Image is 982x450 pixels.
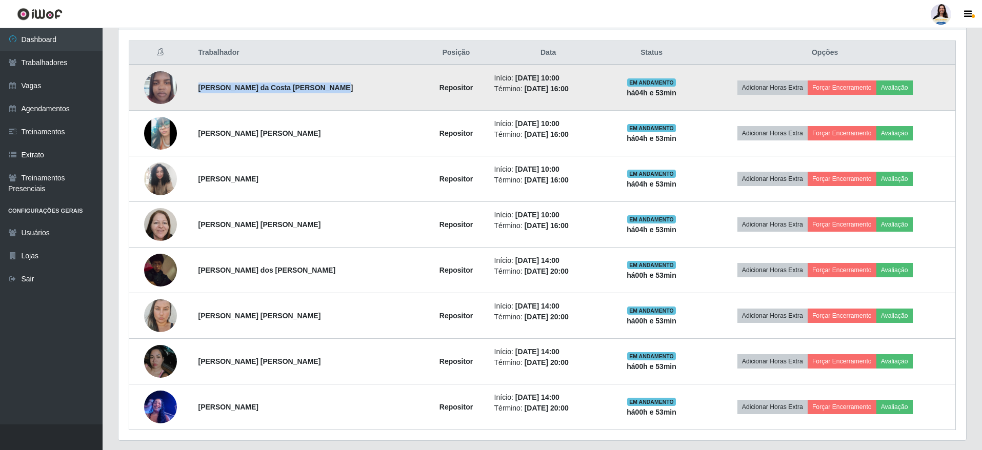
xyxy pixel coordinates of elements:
[198,129,321,137] strong: [PERSON_NAME] [PERSON_NAME]
[525,358,569,366] time: [DATE] 20:00
[198,175,258,183] strong: [PERSON_NAME]
[144,289,177,343] img: 1755391845867.jpeg
[737,172,808,186] button: Adicionar Horas Extra
[876,309,913,323] button: Avaliação
[144,195,177,254] img: 1757629806308.jpeg
[439,312,473,320] strong: Repositor
[876,217,913,232] button: Avaliação
[515,347,559,356] time: [DATE] 14:00
[627,180,676,188] strong: há 04 h e 53 min
[525,130,569,138] time: [DATE] 16:00
[494,118,603,129] li: Início:
[198,266,336,274] strong: [PERSON_NAME] dos [PERSON_NAME]
[439,266,473,274] strong: Repositor
[515,74,559,82] time: [DATE] 10:00
[439,84,473,92] strong: Repositor
[808,400,876,414] button: Forçar Encerramento
[627,306,676,315] span: EM ANDAMENTO
[627,124,676,132] span: EM ANDAMENTO
[876,400,913,414] button: Avaliação
[17,8,63,21] img: CoreUI Logo
[876,172,913,186] button: Avaliação
[494,312,603,322] li: Término:
[808,309,876,323] button: Forçar Encerramento
[439,129,473,137] strong: Repositor
[525,85,569,93] time: [DATE] 16:00
[144,250,177,291] img: 1747856587825.jpeg
[627,215,676,223] span: EM ANDAMENTO
[439,175,473,183] strong: Repositor
[876,126,913,140] button: Avaliação
[627,398,676,406] span: EM ANDAMENTO
[525,404,569,412] time: [DATE] 20:00
[198,84,353,92] strong: [PERSON_NAME] da Costa [PERSON_NAME]
[627,89,676,97] strong: há 04 h e 53 min
[144,385,177,428] img: 1753895046968.jpeg
[494,129,603,140] li: Término:
[876,263,913,277] button: Avaliação
[515,302,559,310] time: [DATE] 14:00
[494,84,603,94] li: Término:
[494,403,603,414] li: Término:
[876,80,913,95] button: Avaliação
[494,220,603,231] li: Término:
[144,97,177,170] img: 1755380382994.jpeg
[808,354,876,369] button: Forçar Encerramento
[515,165,559,173] time: [DATE] 10:00
[627,271,676,279] strong: há 00 h e 53 min
[627,408,676,416] strong: há 00 h e 53 min
[737,400,808,414] button: Adicionar Horas Extra
[198,312,321,320] strong: [PERSON_NAME] [PERSON_NAME]
[494,164,603,175] li: Início:
[627,362,676,371] strong: há 00 h e 53 min
[694,41,955,65] th: Opções
[737,126,808,140] button: Adicionar Horas Extra
[494,210,603,220] li: Início:
[876,354,913,369] button: Avaliação
[144,332,177,391] img: 1752676761717.jpeg
[515,393,559,401] time: [DATE] 14:00
[525,267,569,275] time: [DATE] 20:00
[627,134,676,142] strong: há 04 h e 53 min
[737,354,808,369] button: Adicionar Horas Extra
[525,176,569,184] time: [DATE] 16:00
[144,157,177,201] img: 1757013088043.jpeg
[525,313,569,321] time: [DATE] 20:00
[808,217,876,232] button: Forçar Encerramento
[494,357,603,368] li: Término:
[808,80,876,95] button: Forçar Encerramento
[494,73,603,84] li: Início:
[808,126,876,140] button: Forçar Encerramento
[439,357,473,365] strong: Repositor
[439,220,473,229] strong: Repositor
[198,357,321,365] strong: [PERSON_NAME] [PERSON_NAME]
[494,266,603,277] li: Término:
[627,352,676,360] span: EM ANDAMENTO
[488,41,609,65] th: Data
[737,80,808,95] button: Adicionar Horas Extra
[525,221,569,230] time: [DATE] 16:00
[198,220,321,229] strong: [PERSON_NAME] [PERSON_NAME]
[609,41,695,65] th: Status
[515,211,559,219] time: [DATE] 10:00
[494,175,603,186] li: Término:
[494,346,603,357] li: Início:
[198,403,258,411] strong: [PERSON_NAME]
[737,309,808,323] button: Adicionar Horas Extra
[515,119,559,128] time: [DATE] 10:00
[627,226,676,234] strong: há 04 h e 53 min
[627,261,676,269] span: EM ANDAMENTO
[192,41,425,65] th: Trabalhador
[494,255,603,266] li: Início:
[515,256,559,264] time: [DATE] 14:00
[627,317,676,325] strong: há 00 h e 53 min
[494,301,603,312] li: Início:
[627,78,676,87] span: EM ANDAMENTO
[494,392,603,403] li: Início:
[808,172,876,186] button: Forçar Encerramento
[439,403,473,411] strong: Repositor
[424,41,488,65] th: Posição
[737,263,808,277] button: Adicionar Horas Extra
[144,66,177,109] img: 1750014841176.jpeg
[808,263,876,277] button: Forçar Encerramento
